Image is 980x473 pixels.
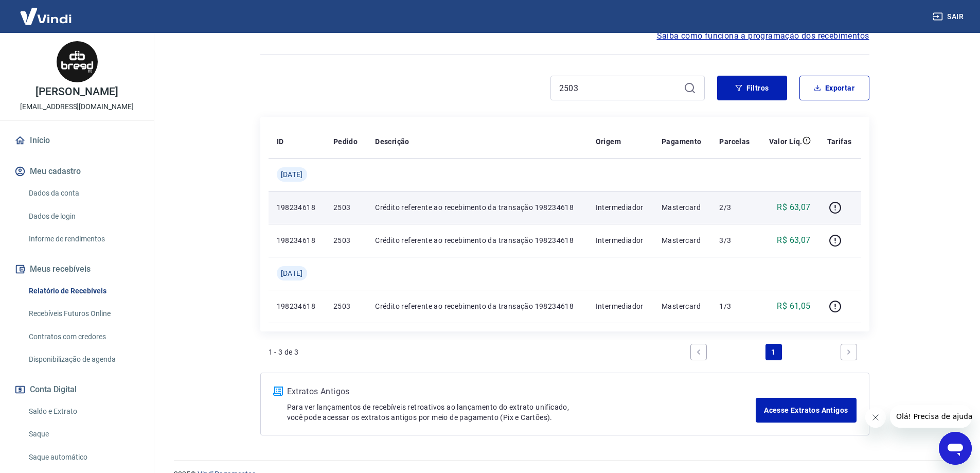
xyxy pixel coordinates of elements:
button: Filtros [717,76,787,100]
a: Recebíveis Futuros Online [25,303,141,324]
span: [DATE] [281,169,303,180]
p: Intermediador [596,235,645,246]
a: Saque automático [25,447,141,468]
a: Início [12,129,141,152]
ul: Pagination [686,340,861,364]
p: 198234618 [277,202,317,213]
a: Dados da conta [25,183,141,204]
p: Intermediador [596,301,645,311]
p: Crédito referente ao recebimento da transação 198234618 [375,301,579,311]
p: Crédito referente ao recebimento da transação 198234618 [375,235,579,246]
img: aca19e66-decf-4676-9a4b-95233c03c037.jpeg [57,41,98,82]
a: Dados de login [25,206,141,227]
a: Saldo e Extrato [25,401,141,422]
input: Busque pelo número do pedido [559,80,680,96]
p: 3/3 [719,235,751,246]
p: Extratos Antigos [287,386,756,398]
button: Sair [931,7,968,26]
p: Pedido [333,136,358,147]
p: Parcelas [719,136,750,147]
p: R$ 61,05 [777,300,810,312]
p: 1 - 3 de 3 [269,347,299,357]
p: 2503 [333,301,359,311]
p: 2503 [333,235,359,246]
iframe: Botão para abrir a janela de mensagens [939,432,972,465]
p: ID [277,136,284,147]
p: Para ver lançamentos de recebíveis retroativos ao lançamento do extrato unificado, você pode aces... [287,402,756,423]
a: Next page [841,344,857,360]
p: Valor Líq. [769,136,803,147]
p: [EMAIL_ADDRESS][DOMAIN_NAME] [20,101,134,112]
p: [PERSON_NAME] [35,86,118,97]
p: 198234618 [277,301,317,311]
a: Previous page [690,344,707,360]
a: Saque [25,424,141,445]
p: Crédito referente ao recebimento da transação 198234618 [375,202,579,213]
p: R$ 63,07 [777,201,810,214]
span: [DATE] [281,268,303,278]
button: Meu cadastro [12,160,141,183]
img: ícone [273,387,283,396]
p: 2503 [333,202,359,213]
a: Relatório de Recebíveis [25,281,141,302]
p: Mastercard [662,202,703,213]
p: 198234618 [277,235,317,246]
a: Acesse Extratos Antigos [756,398,856,423]
p: Intermediador [596,202,645,213]
iframe: Fechar mensagem [865,407,886,428]
p: Pagamento [662,136,702,147]
p: Mastercard [662,235,703,246]
a: Informe de rendimentos [25,229,141,250]
a: Disponibilização de agenda [25,349,141,370]
p: Tarifas [827,136,852,147]
a: Contratos com credores [25,326,141,347]
img: Vindi [12,1,79,32]
a: Saiba como funciona a programação dos recebimentos [657,30,869,42]
p: Descrição [375,136,409,147]
iframe: Mensagem da empresa [890,405,972,428]
p: Mastercard [662,301,703,311]
p: R$ 63,07 [777,234,810,247]
span: Olá! Precisa de ajuda? [6,7,86,15]
button: Conta Digital [12,378,141,401]
p: 1/3 [719,301,751,311]
p: 2/3 [719,202,751,213]
p: Origem [596,136,621,147]
button: Exportar [799,76,869,100]
button: Meus recebíveis [12,258,141,281]
a: Page 1 is your current page [765,344,782,360]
